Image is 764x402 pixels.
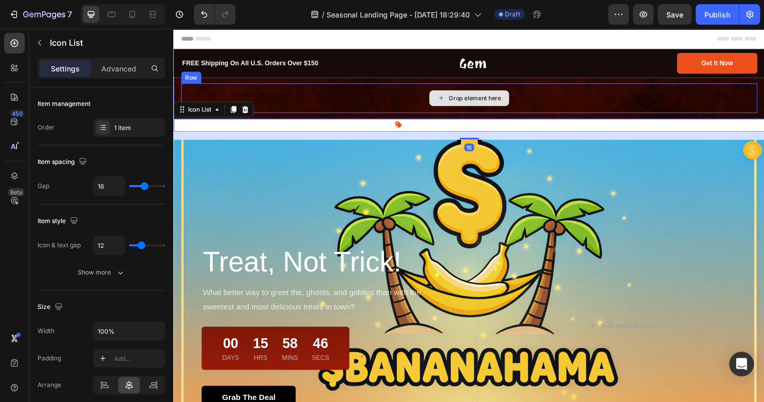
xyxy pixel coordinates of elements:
input: Auto [94,177,124,195]
p: Advanced [101,63,136,74]
div: Item management [38,99,90,108]
div: 00 [50,319,68,338]
p: What better way to greet the, ghosts, and goblins than with the sweetest and most delicious treat... [30,268,270,298]
p: Icon List [50,36,161,49]
div: Row [10,46,27,56]
button: Save [658,4,692,25]
div: Padding [38,354,61,363]
span: Draft [505,10,520,19]
p: Get 15% OFF, Use Promo Code: FALL2023C [246,95,386,105]
p: Hrs [83,338,99,349]
input: Auto [94,322,165,340]
div: 450 [10,109,25,118]
span: / [322,9,324,20]
div: Icon List [13,80,41,89]
div: Drop element here [446,306,500,315]
div: Arrange [38,380,61,390]
input: Auto [94,236,124,254]
div: 15 [83,319,99,338]
div: Gap [38,181,49,191]
div: 58 [113,319,130,338]
div: Beta [8,188,25,196]
p: Settings [51,63,80,74]
div: Add... [114,354,162,363]
div: Item style [38,214,80,228]
div: 1 item [114,123,162,133]
div: Width [38,326,54,336]
div: Item spacing [38,155,89,169]
div: Icon & text gap [38,241,81,250]
div: Show more [78,267,125,278]
button: Get It Now [525,25,609,47]
div: Get It Now [551,31,584,41]
button: Grab The Deal [29,373,128,397]
p: Secs [144,338,162,349]
span: Seasonal Landing Page - [DATE] 18:29:40 [326,9,470,20]
div: Drop element here [287,68,342,77]
div: Undo/Redo [194,4,235,25]
button: Publish [696,4,739,25]
button: Show more [38,263,165,282]
div: Size [38,300,65,314]
div: Publish [704,9,730,20]
div: 46 [144,319,162,338]
p: Mins [113,338,130,349]
div: Grab The Deal [50,379,106,391]
div: Open Intercom Messenger [729,352,754,376]
p: Days [50,338,68,349]
p: 7 [67,8,72,21]
iframe: Design area [173,29,764,402]
div: 16 [303,120,314,128]
button: 7 [4,4,77,25]
div: Order [38,123,54,132]
p: Treat, Not Trick! [30,224,270,262]
span: Save [666,10,683,19]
